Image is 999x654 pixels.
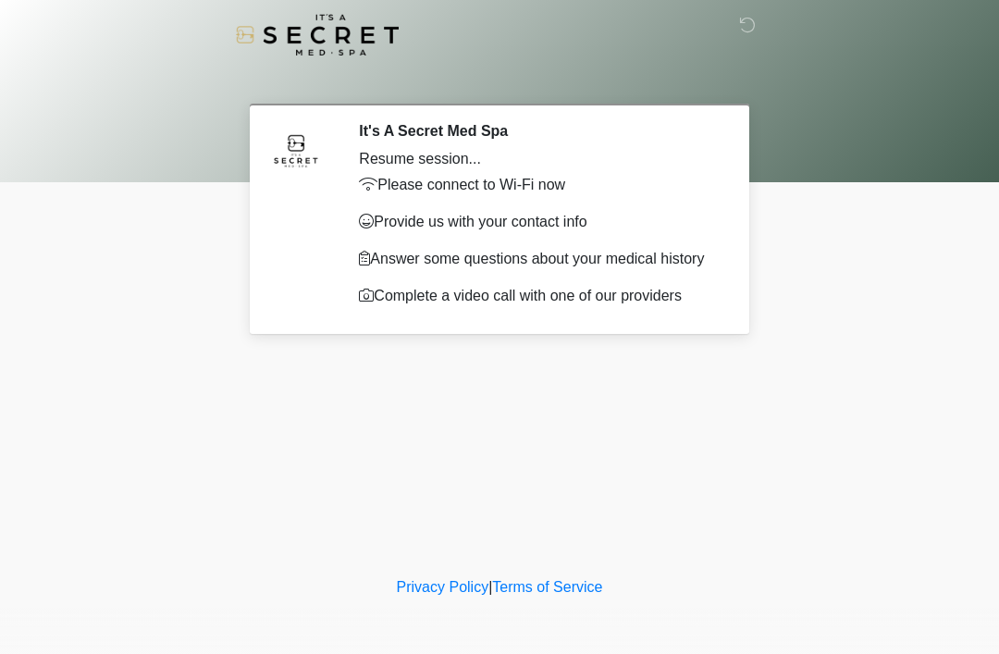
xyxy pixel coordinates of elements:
[359,248,717,270] p: Answer some questions about your medical history
[492,579,602,595] a: Terms of Service
[359,122,717,140] h2: It's A Secret Med Spa
[359,211,717,233] p: Provide us with your contact info
[240,67,758,98] h1: ‎ ‎
[359,174,717,196] p: Please connect to Wi-Fi now
[397,579,489,595] a: Privacy Policy
[236,14,399,56] img: It's A Secret Med Spa Logo
[488,579,492,595] a: |
[359,285,717,307] p: Complete a video call with one of our providers
[359,148,717,170] div: Resume session...
[268,122,324,178] img: Agent Avatar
